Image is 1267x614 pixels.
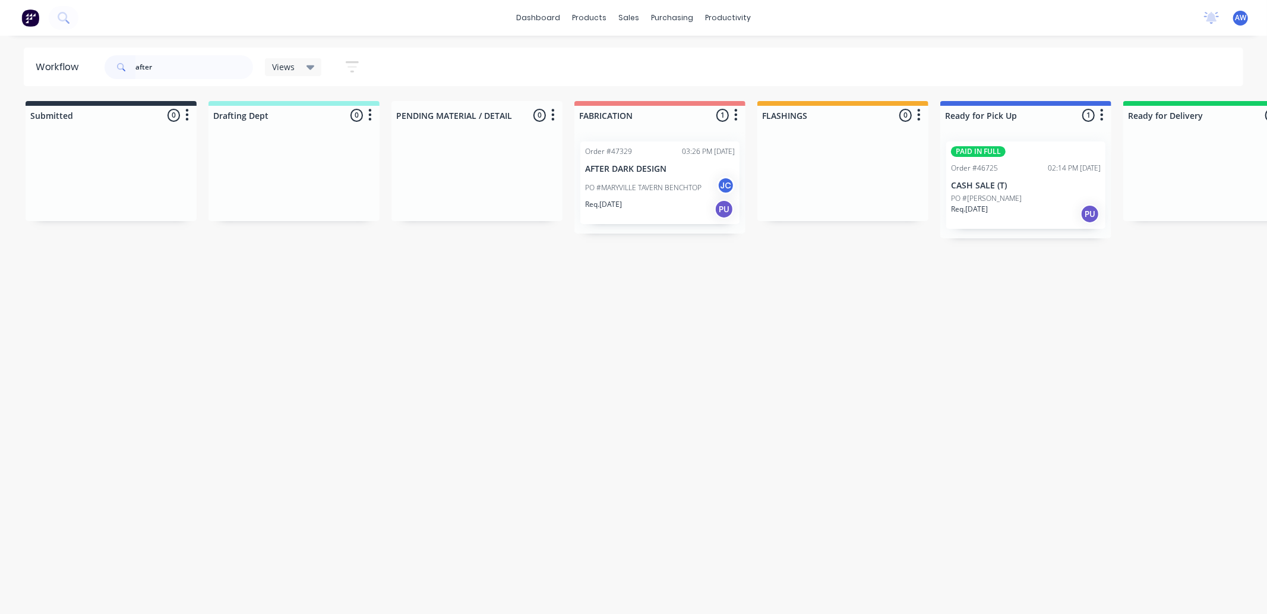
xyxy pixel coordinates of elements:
[951,193,1022,204] p: PO #[PERSON_NAME]
[566,9,612,27] div: products
[951,163,998,174] div: Order #46725
[717,177,735,194] div: JC
[951,181,1101,191] p: CASH SALE (T)
[580,141,740,224] div: Order #4732903:26 PM [DATE]AFTER DARK DESIGNPO #MARYVILLE TAVERN BENCHTOPJCReq.[DATE]PU
[272,61,295,73] span: Views
[1048,163,1101,174] div: 02:14 PM [DATE]
[585,182,702,193] p: PO #MARYVILLE TAVERN BENCHTOP
[682,146,735,157] div: 03:26 PM [DATE]
[951,146,1006,157] div: PAID IN FULL
[1080,204,1099,223] div: PU
[699,9,757,27] div: productivity
[715,200,734,219] div: PU
[1235,12,1246,23] span: AW
[946,141,1105,229] div: PAID IN FULLOrder #4672502:14 PM [DATE]CASH SALE (T)PO #[PERSON_NAME]Req.[DATE]PU
[585,164,735,174] p: AFTER DARK DESIGN
[612,9,645,27] div: sales
[36,60,84,74] div: Workflow
[21,9,39,27] img: Factory
[510,9,566,27] a: dashboard
[951,204,988,215] p: Req. [DATE]
[585,199,622,210] p: Req. [DATE]
[135,55,253,79] input: Search for orders...
[585,146,632,157] div: Order #47329
[645,9,699,27] div: purchasing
